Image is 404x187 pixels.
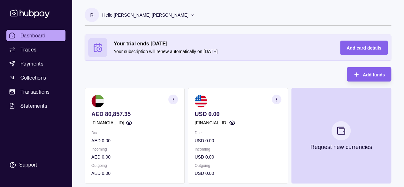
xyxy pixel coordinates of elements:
p: Incoming [91,146,178,153]
span: Trades [20,46,36,53]
div: Support [19,161,37,168]
p: Your subscription will renew automatically on [DATE] [114,48,327,55]
p: [FINANCIAL_ID] [194,119,227,126]
span: Add funds [363,72,385,77]
button: Request new currencies [291,88,391,183]
p: AED 0.00 [91,170,178,177]
p: Due [91,129,178,136]
p: AED 80,857.35 [91,111,178,118]
p: [FINANCIAL_ID] [91,119,124,126]
a: Transactions [6,86,65,97]
img: ae [91,95,104,107]
p: USD 0.00 [194,111,281,118]
p: AED 0.00 [91,137,178,144]
h2: Your trial ends [DATE] [114,40,327,47]
p: USD 0.00 [194,137,281,144]
p: USD 0.00 [194,153,281,160]
span: Transactions [20,88,50,96]
a: Statements [6,100,65,112]
span: Payments [20,60,43,67]
p: Request new currencies [310,144,372,151]
p: AED 0.00 [91,153,178,160]
button: Add funds [347,67,391,82]
img: us [194,95,207,107]
p: USD 0.00 [194,170,281,177]
p: Outgoing [91,162,178,169]
a: Payments [6,58,65,69]
p: Due [194,129,281,136]
p: Incoming [194,146,281,153]
span: Statements [20,102,47,110]
span: Collections [20,74,46,82]
span: Add card details [347,45,381,51]
a: Collections [6,72,65,83]
span: Dashboard [20,32,46,39]
button: Add card details [340,41,388,55]
p: Hello, [PERSON_NAME] [PERSON_NAME] [102,12,188,19]
p: R [90,12,93,19]
a: Trades [6,44,65,55]
p: Outgoing [194,162,281,169]
a: Dashboard [6,30,65,41]
a: Support [6,158,65,172]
